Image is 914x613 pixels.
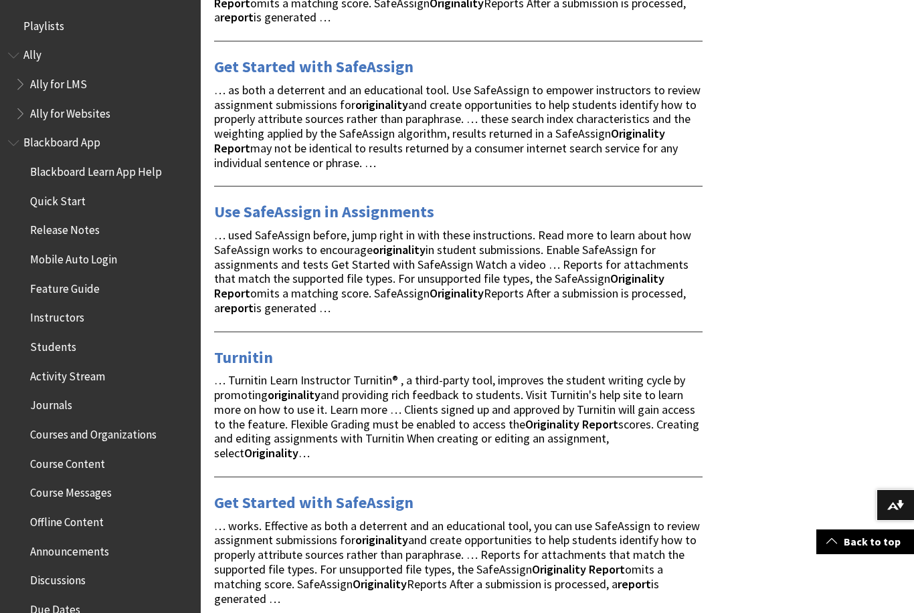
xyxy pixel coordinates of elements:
a: Back to top [816,529,914,554]
nav: Book outline for Anthology Ally Help [8,44,193,125]
span: … Turnitin Learn Instructor Turnitin® , a third-party tool, improves the student writing cycle by... [214,372,699,461]
span: … as both a deterrent and an educational tool. Use SafeAssign to empower instructors to review as... [214,82,701,170]
a: Use SafeAssign in Assignments [214,201,434,223]
span: Activity Stream [30,365,105,383]
strong: originality [373,242,426,257]
span: Journals [30,394,72,412]
span: Courses and Organizations [30,423,157,441]
strong: Originality [525,416,579,432]
a: Get Started with SafeAssign [214,56,414,78]
strong: Report [589,562,625,577]
strong: report [220,300,254,316]
strong: Originality [430,285,484,301]
strong: originality [355,532,408,547]
strong: Report [214,140,250,156]
span: Playlists [23,15,64,33]
a: Get Started with SafeAssign [214,492,414,513]
span: Discussions [30,569,86,587]
span: Release Notes [30,219,100,237]
nav: Book outline for Playlists [8,15,193,37]
span: Offline Content [30,511,104,529]
span: Instructors [30,307,84,325]
span: Ally [23,44,41,62]
strong: Originality [532,562,586,577]
span: Ally for LMS [30,73,87,91]
span: Ally for Websites [30,102,110,120]
strong: Originality [611,126,665,141]
a: Turnitin [214,347,273,368]
span: Mobile Auto Login [30,248,117,266]
span: … used SafeAssign before, jump right in with these instructions. Read more to learn about how Saf... [214,227,691,316]
strong: originality [355,97,408,112]
strong: originality [268,387,321,402]
strong: report [220,9,254,25]
strong: Originality [610,271,664,286]
span: Quick Start [30,190,86,208]
span: Announcements [30,540,109,558]
span: Blackboard App [23,132,100,150]
strong: Originality [353,576,407,592]
strong: Report [582,416,618,432]
span: Course Messages [30,482,112,500]
span: Course Content [30,453,105,471]
span: … works. Effective as both a deterrent and an educational tool, you can use SafeAssign to review ... [214,518,700,606]
strong: Originality [244,445,298,461]
strong: Report [214,285,250,301]
span: Students [30,336,76,354]
strong: report [618,576,651,592]
span: Blackboard Learn App Help [30,160,162,178]
span: Feature Guide [30,277,100,295]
